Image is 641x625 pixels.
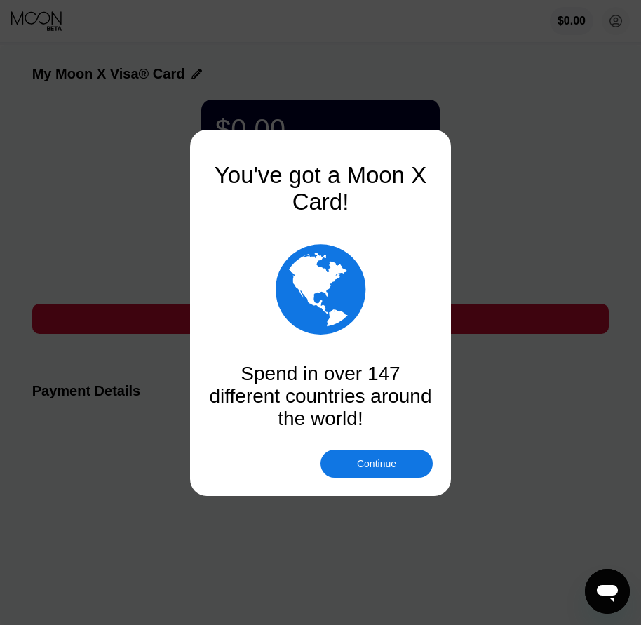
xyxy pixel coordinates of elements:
[585,569,630,614] iframe: Button to launch messaging window
[208,236,433,342] div: 
[357,458,396,469] div: Continue
[276,236,366,342] div: 
[320,450,433,478] div: Continue
[208,363,433,430] div: Spend in over 147 different countries around the world!
[208,162,433,215] div: You've got a Moon X Card!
